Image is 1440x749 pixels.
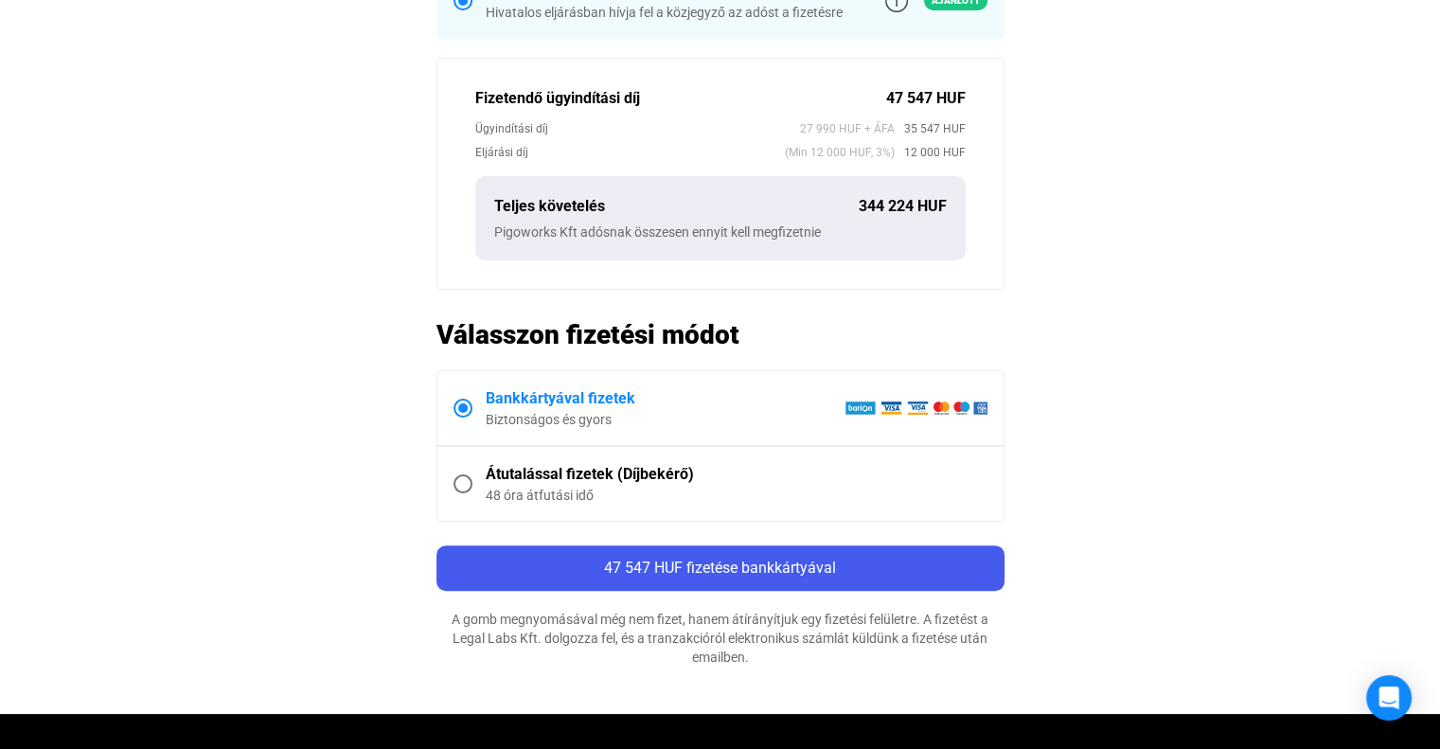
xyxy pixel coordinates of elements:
div: 47 547 HUF [886,87,966,110]
div: Pigoworks Kft adósnak összesen ennyit kell megfizetnie [494,223,947,241]
button: 47 547 HUF fizetése bankkártyával [436,545,1004,591]
span: 27 990 HUF + ÁFA [800,119,895,138]
div: Átutalással fizetek (Díjbekérő) [486,463,987,486]
div: Teljes követelés [494,195,859,218]
div: A gomb megnyomásával még nem fizet, hanem átírányítjuk egy fizetési felületre. A fizetést a Legal... [436,610,1004,667]
div: 344 224 HUF [859,195,947,218]
div: Ügyindítási díj [475,119,800,138]
div: Hivatalos eljárásban hívja fel a közjegyző az adóst a fizetésre [486,3,843,22]
h2: Válasszon fizetési módot [436,318,1004,351]
div: 48 óra átfutási idő [486,486,987,505]
div: Open Intercom Messenger [1366,675,1412,721]
img: barion [844,401,987,416]
div: Bankkártyával fizetek [486,387,844,410]
div: Fizetendő ügyindítási díj [475,87,886,110]
div: Biztonságos és gyors [486,410,844,429]
div: Eljárási díj [475,143,785,162]
span: 47 547 HUF fizetése bankkártyával [604,559,836,577]
span: (Min 12 000 HUF, 3%) [785,143,895,162]
span: 35 547 HUF [895,119,966,138]
span: 12 000 HUF [895,143,966,162]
